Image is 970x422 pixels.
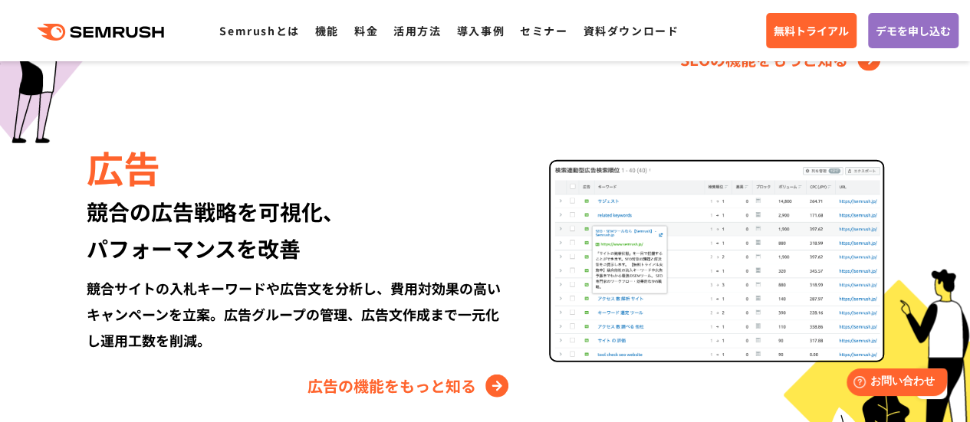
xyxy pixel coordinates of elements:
[876,22,951,39] span: デモを申し込む
[766,13,857,48] a: 無料トライアル
[834,362,953,405] iframe: Help widget launcher
[774,22,849,39] span: 無料トライアル
[87,275,512,353] div: 競合サイトの入札キーワードや広告文を分析し、費用対効果の高いキャンペーンを立案。広告グループの管理、広告文作成まで一元化し運用工数を削減。
[868,13,958,48] a: デモを申し込む
[354,23,378,38] a: 料金
[87,193,512,267] div: 競合の広告戦略を可視化、 パフォーマンスを改善
[307,374,512,398] a: 広告の機能をもっと知る
[219,23,299,38] a: Semrushとは
[457,23,505,38] a: 導入事例
[583,23,679,38] a: 資料ダウンロード
[520,23,567,38] a: セミナー
[393,23,441,38] a: 活用方法
[87,141,512,193] div: 広告
[315,23,339,38] a: 機能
